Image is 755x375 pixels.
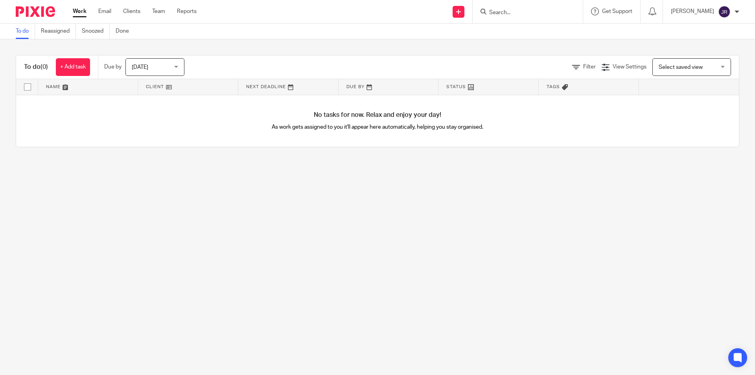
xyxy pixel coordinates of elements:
[177,7,197,15] a: Reports
[197,123,558,131] p: As work gets assigned to you it'll appear here automatically, helping you stay organised.
[98,7,111,15] a: Email
[132,65,148,70] span: [DATE]
[718,6,731,18] img: svg%3E
[116,24,135,39] a: Done
[547,85,560,89] span: Tags
[41,64,48,70] span: (0)
[104,63,122,71] p: Due by
[123,7,140,15] a: Clients
[24,63,48,71] h1: To do
[82,24,110,39] a: Snoozed
[613,64,646,70] span: View Settings
[659,65,703,70] span: Select saved view
[41,24,76,39] a: Reassigned
[16,111,739,119] h4: No tasks for now. Relax and enjoy your day!
[16,6,55,17] img: Pixie
[671,7,714,15] p: [PERSON_NAME]
[56,58,90,76] a: + Add task
[488,9,559,17] input: Search
[583,64,596,70] span: Filter
[73,7,87,15] a: Work
[16,24,35,39] a: To do
[602,9,632,14] span: Get Support
[152,7,165,15] a: Team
